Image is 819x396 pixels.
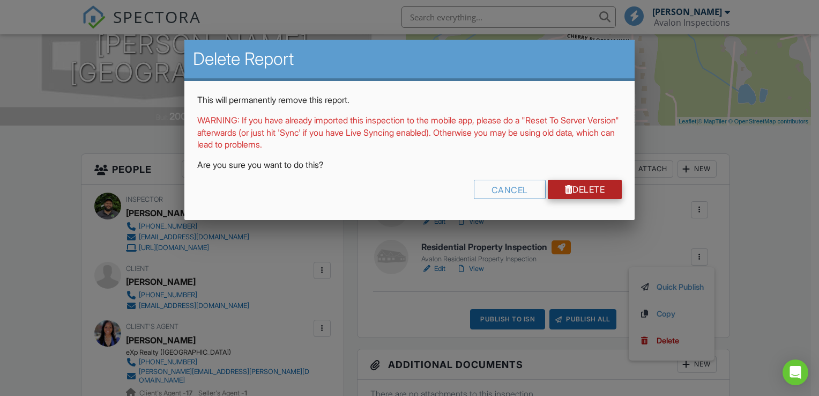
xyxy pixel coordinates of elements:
[474,180,546,199] div: Cancel
[783,360,808,385] div: Open Intercom Messenger
[548,180,622,199] a: Delete
[193,48,626,70] h2: Delete Report
[197,94,622,106] p: This will permanently remove this report.
[197,114,622,150] p: WARNING: If you have already imported this inspection to the mobile app, please do a "Reset To Se...
[197,159,622,171] p: Are you sure you want to do this?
